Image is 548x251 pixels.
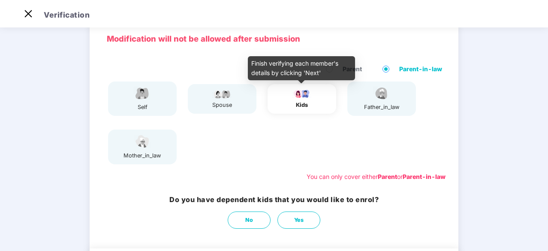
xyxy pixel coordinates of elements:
[228,212,271,229] button: No
[245,216,253,224] span: No
[403,173,446,180] b: Parent-in-law
[291,101,313,109] div: kids
[307,172,446,181] div: You can only cover either or
[123,151,161,160] div: mother_in_law
[107,33,441,45] p: Modification will not be allowed after submission
[371,86,392,101] img: svg+xml;base64,PHN2ZyBpZD0iRmF0aGVyX2ljb24iIHhtbG5zPSJodHRwOi8vd3d3LnczLm9yZy8yMDAwL3N2ZyIgeG1sbn...
[132,103,153,112] div: self
[211,88,233,99] img: svg+xml;base64,PHN2ZyB4bWxucz0iaHR0cDovL3d3dy53My5vcmcvMjAwMC9zdmciIHdpZHRoPSI5Ny44OTciIGhlaWdodD...
[396,64,446,74] span: Parent-in-law
[277,212,320,229] button: Yes
[294,216,304,224] span: Yes
[132,86,153,101] img: svg+xml;base64,PHN2ZyBpZD0iRW1wbG95ZWVfbWFsZSIgeG1sbnM9Imh0dHA6Ly93d3cudzMub3JnLzIwMDAvc3ZnIiB3aW...
[169,194,379,205] h3: Do you have dependent kids that you would like to enrol?
[378,173,397,180] b: Parent
[211,101,233,109] div: spouse
[291,88,313,99] img: svg+xml;base64,PHN2ZyB4bWxucz0iaHR0cDovL3d3dy53My5vcmcvMjAwMC9zdmciIHdpZHRoPSI3OS4wMzciIGhlaWdodD...
[132,134,153,149] img: svg+xml;base64,PHN2ZyB4bWxucz0iaHR0cDovL3d3dy53My5vcmcvMjAwMC9zdmciIHdpZHRoPSI1NCIgaGVpZ2h0PSIzOC...
[364,103,400,112] div: father_in_law
[248,56,355,80] div: Finish verifying each member's details by clicking 'Next'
